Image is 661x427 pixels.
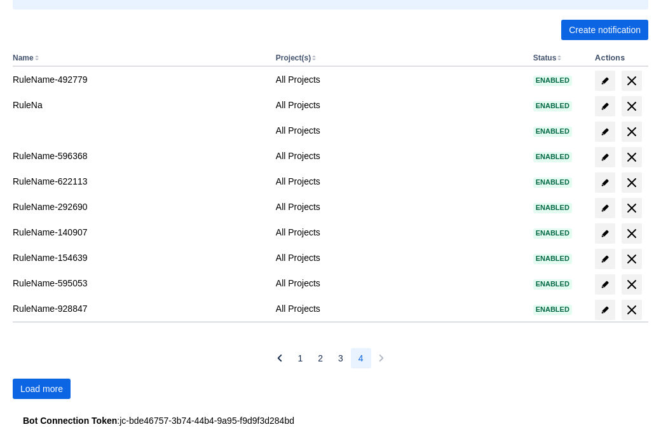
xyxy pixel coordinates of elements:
span: Create notification [569,20,641,40]
span: Enabled [533,281,572,288]
div: RuleName-492779 [13,73,266,86]
div: All Projects [276,124,523,137]
button: Status [533,53,557,62]
span: delete [624,226,639,241]
span: edit [600,254,610,264]
span: delete [624,175,639,190]
span: delete [624,73,639,88]
div: All Projects [276,73,523,86]
span: edit [600,152,610,162]
span: delete [624,200,639,216]
span: delete [624,99,639,114]
strong: Bot Connection Token [23,416,117,426]
div: All Projects [276,175,523,188]
span: edit [600,101,610,111]
span: edit [600,305,610,315]
button: Page 3 [330,348,351,368]
div: RuleName-928847 [13,302,266,315]
span: delete [624,302,639,318]
span: Enabled [533,230,572,237]
button: Previous [269,348,290,368]
span: edit [600,203,610,213]
div: RuleName-292690 [13,200,266,213]
div: All Projects [276,200,523,213]
span: edit [600,127,610,137]
div: RuleName-140907 [13,226,266,239]
div: All Projects [276,277,523,290]
div: RuleName-596368 [13,150,266,162]
div: RuleName-595053 [13,277,266,290]
span: Enabled [533,179,572,186]
div: All Projects [276,150,523,162]
div: RuleNa [13,99,266,111]
span: delete [624,124,639,139]
button: Load more [13,379,71,399]
div: RuleName-622113 [13,175,266,188]
span: Enabled [533,153,572,160]
span: edit [600,228,610,239]
span: edit [600,76,610,86]
span: edit [600,279,610,290]
span: Enabled [533,102,572,109]
span: 4 [358,348,364,368]
button: Page 1 [290,348,310,368]
button: Project(s) [276,53,311,62]
span: Enabled [533,204,572,211]
span: Enabled [533,128,572,135]
nav: Pagination [269,348,391,368]
div: All Projects [276,302,523,315]
span: 3 [338,348,343,368]
span: delete [624,150,639,165]
div: All Projects [276,226,523,239]
span: Load more [20,379,63,399]
div: All Projects [276,99,523,111]
span: Enabled [533,77,572,84]
button: Next [371,348,392,368]
span: delete [624,277,639,292]
button: Page 2 [310,348,330,368]
span: Enabled [533,255,572,262]
div: : jc-bde46757-3b74-44b4-9a95-f9d9f3d284bd [23,414,638,427]
span: 2 [318,348,323,368]
span: 1 [297,348,303,368]
button: Name [13,53,34,62]
button: Create notification [561,20,648,40]
button: Page 4 [351,348,371,368]
span: edit [600,178,610,188]
div: All Projects [276,251,523,264]
span: delete [624,251,639,267]
div: RuleName-154639 [13,251,266,264]
th: Actions [590,50,648,67]
span: Enabled [533,306,572,313]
